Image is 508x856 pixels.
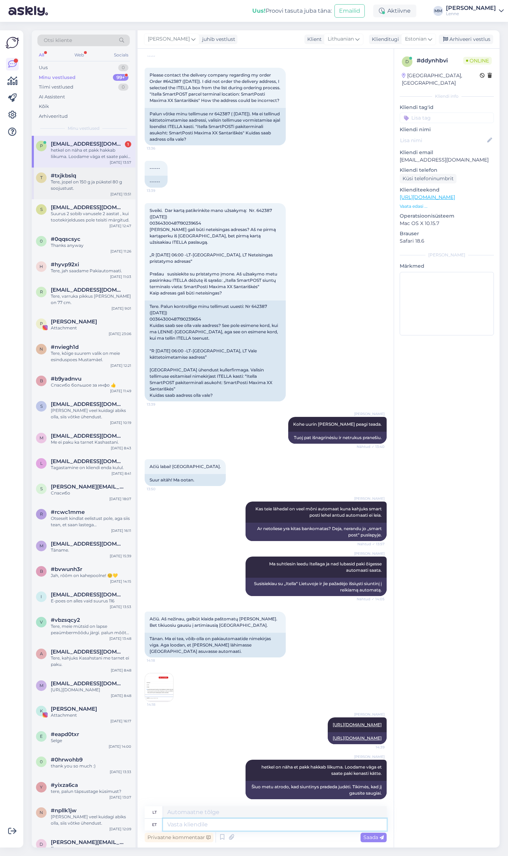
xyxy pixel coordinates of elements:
[446,5,496,11] div: [PERSON_NAME]
[110,604,131,609] div: [DATE] 13:53
[373,5,416,17] div: Aktiivne
[51,268,131,274] div: Tere, jah saadame Pakiautomaati.
[51,382,131,388] div: Спасибо большое за инфо 👍
[51,458,124,465] span: litaakvamarin5@gmail.com
[41,594,42,599] span: i
[51,376,81,382] span: #b9yadnvu
[51,344,79,350] span: #nviegh1d
[40,511,43,517] span: r
[150,616,279,628] span: Ačiū. Aš nežinau, galbūt klaida paštomatų [PERSON_NAME]. Bet tikiuosiu gausiu į artimiausią [GEOG...
[51,649,124,655] span: antayevaa@gmail.com
[51,484,124,490] span: svetlana-os@mail.ru
[145,108,286,145] div: Palun võtke minu tellimuse nr 642387 ( [DATE]). Ma ei tellinud kättetoimetamise aadressi, valisin...
[400,237,494,245] p: Safari 18.6
[44,37,72,44] span: Otsi kliente
[110,249,131,254] div: [DATE] 11:26
[269,561,383,573] span: Ma suhtlesin leedu Itellaga ja nad lubasid paki õigesse automaati saata.
[51,490,131,496] div: Спасибо
[400,166,494,174] p: Kliendi telefon
[109,744,131,749] div: [DATE] 14:00
[150,208,278,296] span: Sveiki. Dar kartą patikrinkite mano užsakymą: Nr. 642387 ([DATE]) 00364300487190239654 [PERSON_NA...
[333,735,382,741] a: [URL][DOMAIN_NAME]
[369,36,399,43] div: Klienditugi
[40,435,43,441] span: m
[446,11,496,17] div: Lenne
[51,325,131,331] div: Attachment
[40,238,43,244] span: 0
[40,175,43,180] span: t
[73,50,85,60] div: Web
[40,486,43,491] span: s
[51,179,131,192] div: Tere, jopel on 150 g ja pükstel 80 g soojustust.
[51,211,131,223] div: Suurus 2 sobib vanusele 2 aastat , kui tootekirjelduses pole teisiti märgitud.
[145,833,213,842] div: Privaatne kommentaar
[51,598,131,604] div: E-poes on alles vaid suurus 116
[40,207,43,212] span: s
[150,165,160,171] span: ------
[400,113,494,123] input: Lisa tag
[328,35,354,43] span: Lithuanian
[110,553,131,559] div: [DATE] 15:39
[40,543,43,548] span: m
[113,50,130,60] div: Socials
[51,757,83,763] span: #0hrwohb9
[51,706,97,712] span: Karmen-Kelsi
[252,7,266,14] b: Uus!
[51,242,131,249] div: Thanks anyway
[40,289,43,295] span: r
[125,141,131,147] div: 1
[255,506,383,518] span: Kas teie lähedal on veel mõni automaat kuna kahjuks smart posti lehel antud automaati ei leia.
[145,673,173,702] img: Attachment
[40,784,43,790] span: y
[39,103,49,110] div: Kõik
[446,5,504,17] a: [PERSON_NAME]Lenne
[40,569,43,574] span: b
[354,754,385,759] span: [PERSON_NAME]
[51,623,131,636] div: Tere, meie mütsid on lapse peaümbermõõdu järgi. palun mõõtke ära oma lapse peaümbermõõt [PERSON_N...
[37,50,46,60] div: All
[51,547,131,553] div: Täname.
[400,174,456,183] div: Küsi telefoninumbrit
[363,834,384,840] span: Saada
[39,84,73,91] div: Tiimi vestlused
[400,126,494,133] p: Kliendi nimi
[40,759,43,764] span: 0
[357,444,385,449] span: Nähtud ✓ 13:40
[51,318,97,325] span: Paula
[246,578,387,596] div: Susisiekiau su „Itella“ Lietuvoje ir jie pažadėjo išsiųsti siuntinį į reikiamą automatą.
[357,596,385,602] span: Nähtud ✓ 14:05
[51,141,124,147] span: pirkimas@smetonis.eu
[39,113,68,120] div: Arhiveeritud
[354,496,385,501] span: [PERSON_NAME]
[40,734,43,739] span: e
[433,6,443,16] div: MM
[261,764,383,776] span: hetkel on näha et pakk hakkab liikuma. Loodame väga et saate paki kenasti kätte.
[400,230,494,237] p: Brauser
[40,842,43,847] span: d
[402,72,480,87] div: [GEOGRAPHIC_DATA], [GEOGRAPHIC_DATA]
[51,509,85,515] span: #rcwc1mme
[40,708,43,714] span: K
[51,572,131,579] div: Jah, rõõm on kahepoolne! ☺️💛
[51,261,79,268] span: #hyvp92xi
[111,471,131,476] div: [DATE] 8:41
[6,36,19,49] img: Askly Logo
[40,346,43,352] span: n
[246,523,387,541] div: Ar netoliese yra kitas bankomatas? Deja, nerandu jo „smart post“ puslapyje.
[51,591,124,598] span: inita111@inbox.lv
[145,300,286,401] div: Tere. Palun kontrollige minu tellimust uuesti: Nr 642387 ([DATE]) 00364300487190239654 Kuidas saa...
[40,810,43,815] span: n
[68,125,99,132] span: Minu vestlused
[51,204,124,211] span: stuardeska@yahoo.de
[354,411,385,417] span: [PERSON_NAME]
[148,35,190,43] span: [PERSON_NAME]
[109,636,131,641] div: [DATE] 13:48
[147,486,173,492] span: 13:50
[40,461,43,466] span: l
[51,515,131,528] div: Otseselt kindlat eelistust pole, aga siis tean, et saan lastega [PERSON_NAME] [PERSON_NAME] [PERS...
[51,236,80,242] span: #0qqscsyc
[51,433,124,439] span: miraidrisova@gmail.com
[354,551,385,556] span: [PERSON_NAME]
[439,35,493,44] div: Arhiveeri vestlus
[51,465,131,471] div: Tagastamine on kliendi enda kulul.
